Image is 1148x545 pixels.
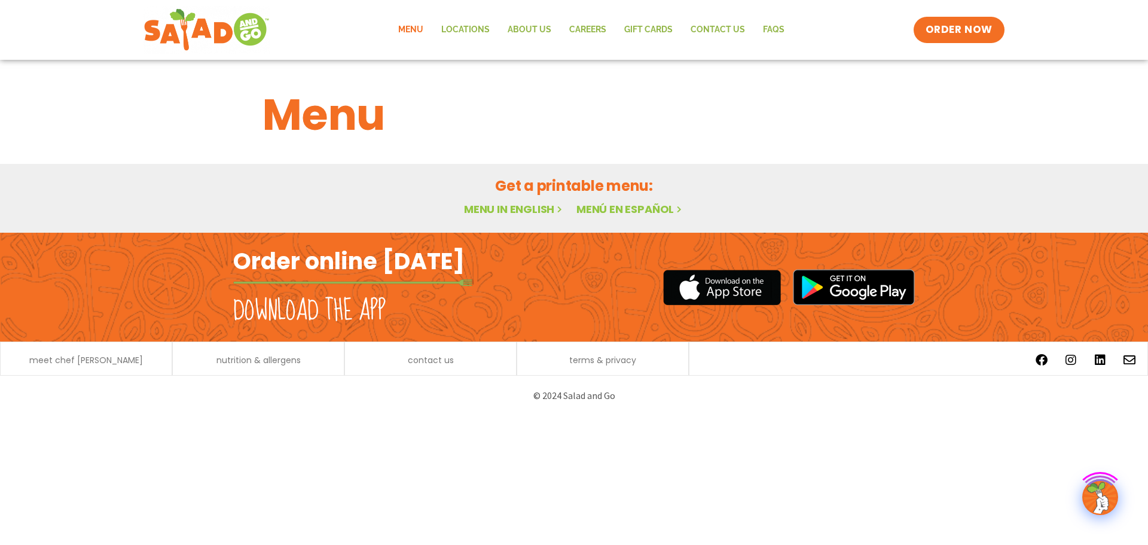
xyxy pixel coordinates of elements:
a: meet chef [PERSON_NAME] [29,356,143,364]
img: google_play [793,269,915,305]
a: nutrition & allergens [216,356,301,364]
a: Careers [560,16,615,44]
nav: Menu [389,16,793,44]
h2: Order online [DATE] [233,246,465,276]
h2: Download the app [233,294,386,328]
a: Menu in English [464,202,564,217]
h1: Menu [262,83,886,147]
a: About Us [499,16,560,44]
span: ORDER NOW [926,23,993,37]
a: contact us [408,356,454,364]
a: Locations [432,16,499,44]
img: new-SAG-logo-768×292 [143,6,270,54]
img: appstore [663,268,781,307]
a: terms & privacy [569,356,636,364]
a: ORDER NOW [914,17,1004,43]
a: Menú en español [576,202,684,217]
a: GIFT CARDS [615,16,682,44]
p: © 2024 Salad and Go [239,388,909,404]
a: Menu [389,16,432,44]
h2: Get a printable menu: [262,175,886,196]
a: Contact Us [682,16,754,44]
img: fork [233,279,472,286]
a: FAQs [754,16,793,44]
